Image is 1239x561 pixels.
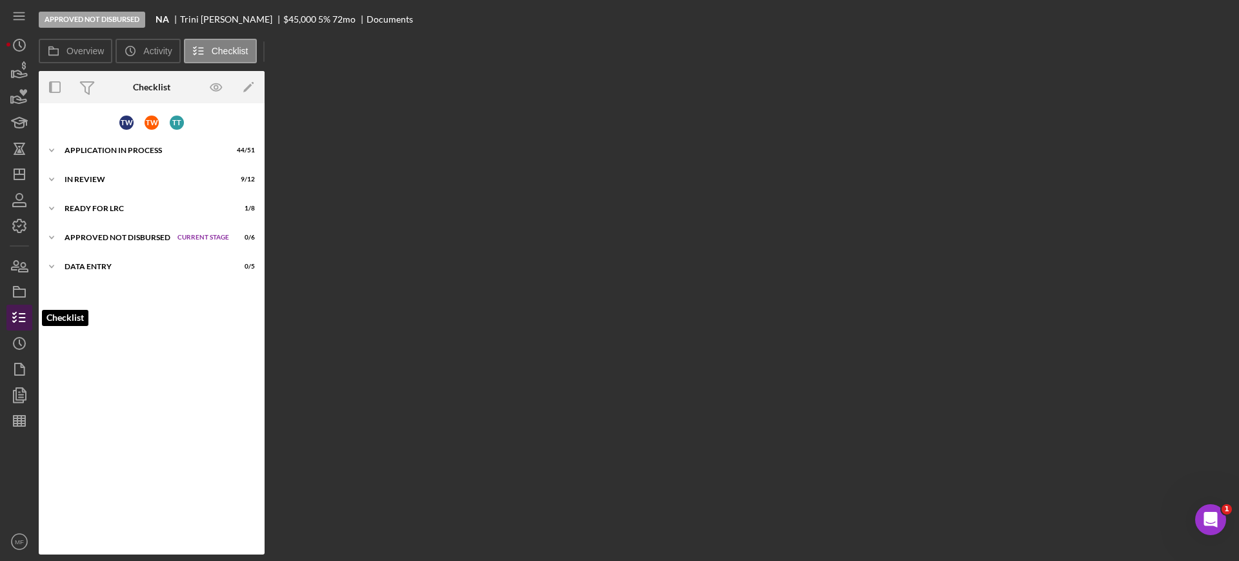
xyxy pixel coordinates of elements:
[6,529,32,555] button: MF
[232,205,255,212] div: 1 / 8
[65,176,223,183] div: In Review
[116,39,180,63] button: Activity
[39,12,145,28] div: Approved Not Disbursed
[119,116,134,130] div: T W
[170,116,184,130] div: T T
[180,14,283,25] div: Trini [PERSON_NAME]
[65,234,171,241] div: Approved Not Disbursed
[177,234,229,241] span: Current Stage
[1222,504,1232,515] span: 1
[232,176,255,183] div: 9 / 12
[1195,504,1226,535] iframe: Intercom live chat
[145,116,159,130] div: T W
[232,147,255,154] div: 44 / 51
[232,234,255,241] div: 0 / 6
[65,263,223,270] div: Data Entry
[66,46,104,56] label: Overview
[283,14,316,25] div: $45,000
[143,46,172,56] label: Activity
[156,14,169,25] b: NA
[39,39,112,63] button: Overview
[318,14,330,25] div: 5 %
[15,538,24,546] text: MF
[367,14,413,25] div: Documents
[184,39,257,63] button: Checklist
[65,147,223,154] div: Application In Process
[65,205,223,212] div: Ready for LRC
[133,82,170,92] div: Checklist
[332,14,356,25] div: 72 mo
[212,46,248,56] label: Checklist
[232,263,255,270] div: 0 / 5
